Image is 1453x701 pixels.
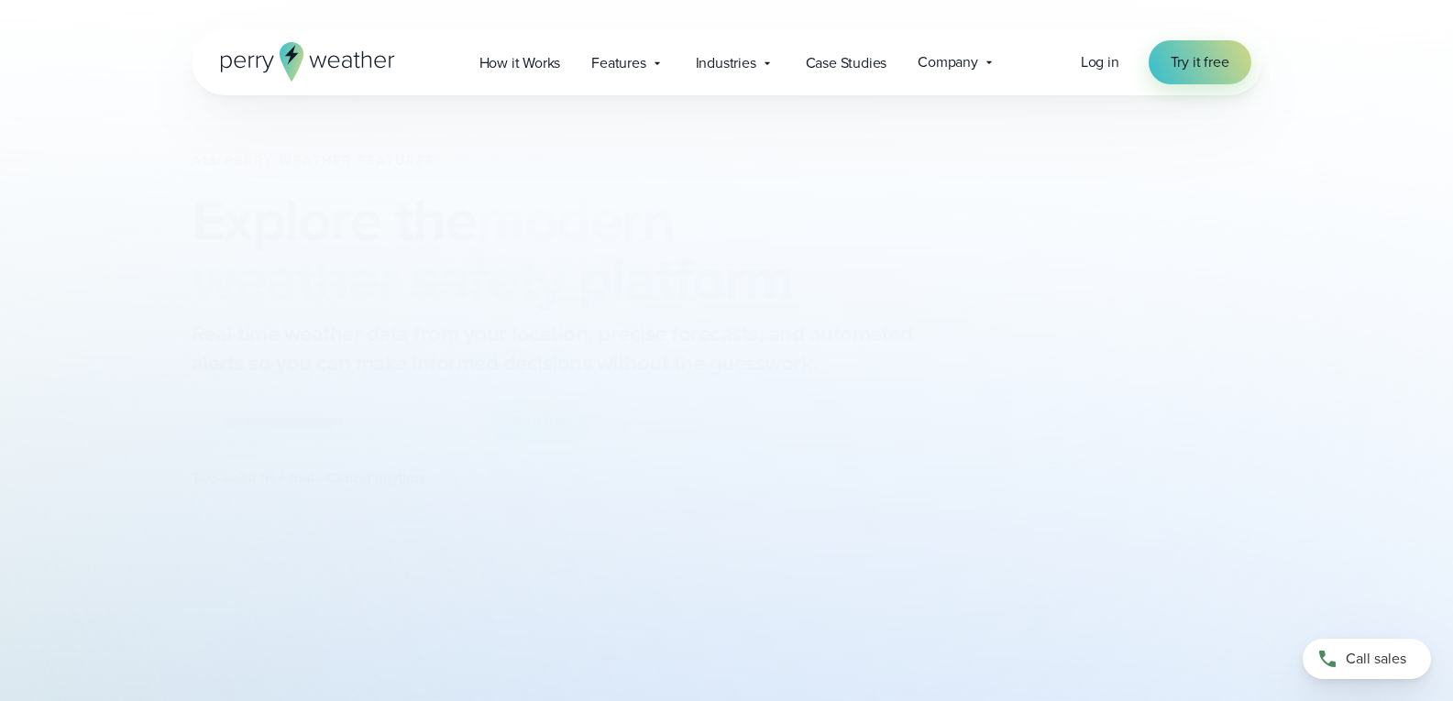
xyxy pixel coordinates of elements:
[1081,51,1119,72] span: Log in
[479,52,561,74] span: How it Works
[696,52,756,74] span: Industries
[790,44,903,82] a: Case Studies
[591,52,645,74] span: Features
[464,44,577,82] a: How it Works
[918,51,978,73] span: Company
[1346,648,1406,670] span: Call sales
[1149,40,1251,84] a: Try it free
[806,52,887,74] span: Case Studies
[1081,51,1119,73] a: Log in
[1171,51,1229,73] span: Try it free
[1303,639,1431,679] a: Call sales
